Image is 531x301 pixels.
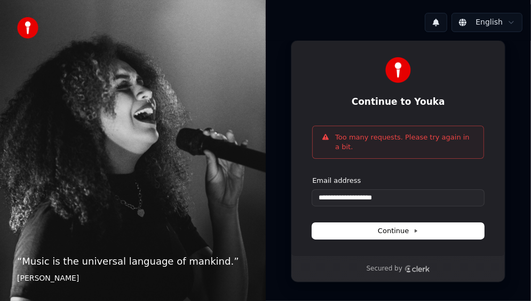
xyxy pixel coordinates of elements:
button: Continue [312,223,484,239]
p: “ Music is the universal language of mankind. ” [17,254,249,269]
p: Secured by [367,265,402,273]
label: Email address [312,176,361,186]
p: Too many requests. Please try again in a bit. [335,133,475,152]
img: youka [17,17,38,38]
a: Clerk logo [405,265,430,273]
footer: [PERSON_NAME] [17,273,249,284]
img: Youka [385,57,411,83]
h1: Continue to Youka [312,96,484,109]
span: Continue [378,226,418,236]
